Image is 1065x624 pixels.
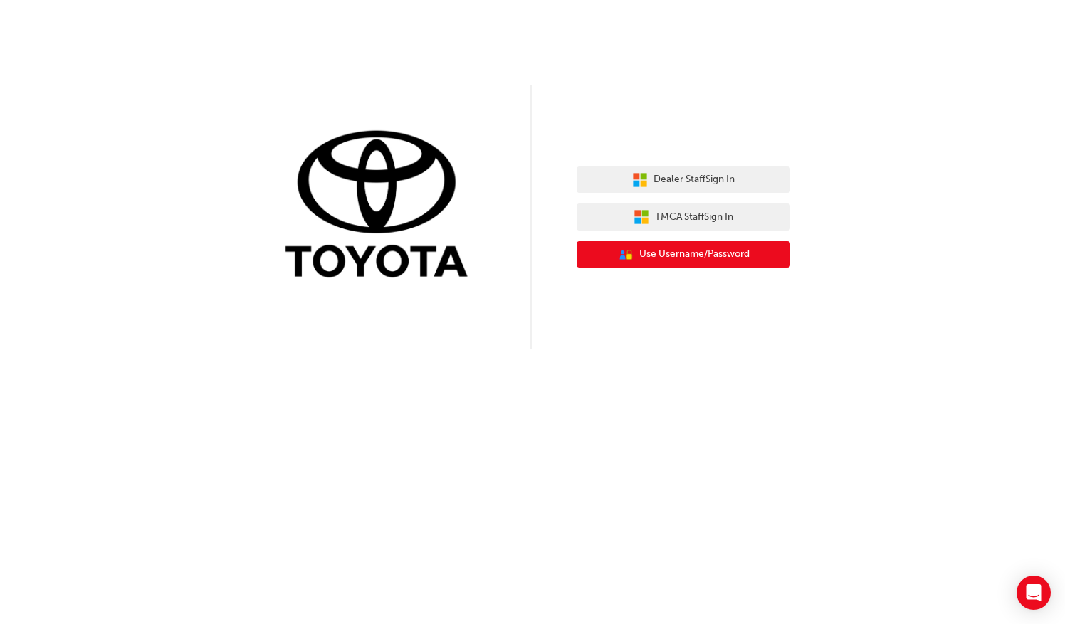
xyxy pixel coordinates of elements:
button: Use Username/Password [577,241,790,268]
div: Open Intercom Messenger [1017,576,1051,610]
button: TMCA StaffSign In [577,203,790,231]
img: Trak [275,127,488,285]
button: Dealer StaffSign In [577,166,790,194]
span: Use Username/Password [639,246,750,263]
span: Dealer Staff Sign In [654,171,735,188]
span: TMCA Staff Sign In [655,209,733,226]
